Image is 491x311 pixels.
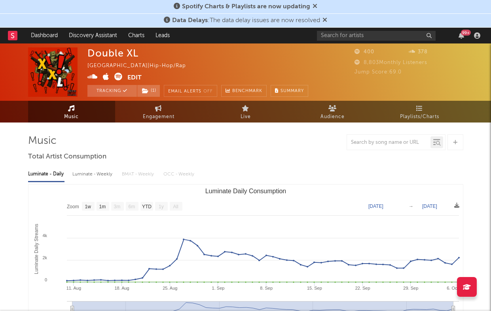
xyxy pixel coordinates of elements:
text: 6. Oct [447,286,458,290]
span: Live [241,112,251,122]
div: 99 + [461,30,471,36]
text: 15. Sep [307,286,322,290]
span: 378 [409,49,428,55]
input: Search by song name or URL [347,139,430,146]
text: 22. Sep [355,286,370,290]
span: Engagement [143,112,174,122]
span: Music [64,112,79,122]
text: 11. Aug [66,286,81,290]
input: Search for artists [317,31,436,41]
a: Leads [150,28,175,43]
div: Double XL [87,47,138,59]
button: 99+ [459,32,464,39]
text: 0 [44,277,47,282]
a: Charts [123,28,150,43]
button: (1) [137,85,160,97]
button: Email AlertsOff [164,85,217,97]
div: [GEOGRAPHIC_DATA] | Hip-Hop/Rap [87,61,195,71]
a: Dashboard [25,28,63,43]
span: Dismiss [313,4,317,10]
a: Discovery Assistant [63,28,123,43]
text: YTD [142,204,151,209]
text: [DATE] [422,204,437,209]
text: → [409,204,413,209]
text: 1m [99,204,106,209]
text: 8. Sep [260,286,273,290]
span: Total Artist Consumption [28,152,106,162]
a: Music [28,101,115,123]
text: All [173,204,178,209]
text: 3m [114,204,120,209]
text: [DATE] [368,204,383,209]
button: Edit [127,73,142,83]
text: Luminate Daily Consumption [205,188,286,194]
text: 29. Sep [403,286,418,290]
text: 1w [85,204,91,209]
text: 1y [159,204,164,209]
span: Spotify Charts & Playlists are now updating [182,4,310,10]
button: Summary [271,85,308,97]
text: 18. Aug [114,286,129,290]
div: Luminate - Daily [28,168,64,181]
a: Live [202,101,289,123]
a: Engagement [115,101,202,123]
a: Benchmark [221,85,267,97]
span: ( 1 ) [137,85,160,97]
button: Tracking [87,85,137,97]
a: Audience [289,101,376,123]
text: 6m [128,204,135,209]
span: Dismiss [322,17,327,24]
text: 4k [42,233,47,238]
span: Data Delays [172,17,208,24]
em: Off [203,89,213,94]
text: Luminate Daily Streams [33,224,39,274]
text: 25. Aug [163,286,177,290]
span: 8,803 Monthly Listeners [355,60,427,65]
a: Playlists/Charts [376,101,463,123]
span: : The data delay issues are now resolved [172,17,320,24]
span: Summary [281,89,304,93]
span: Playlists/Charts [400,112,439,122]
text: 2k [42,255,47,260]
span: Audience [320,112,345,122]
text: 1. Sep [212,286,224,290]
text: Zoom [67,204,79,209]
span: 400 [355,49,374,55]
div: Luminate - Weekly [72,168,114,181]
span: Jump Score: 69.0 [355,70,402,75]
span: Benchmark [232,87,262,96]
